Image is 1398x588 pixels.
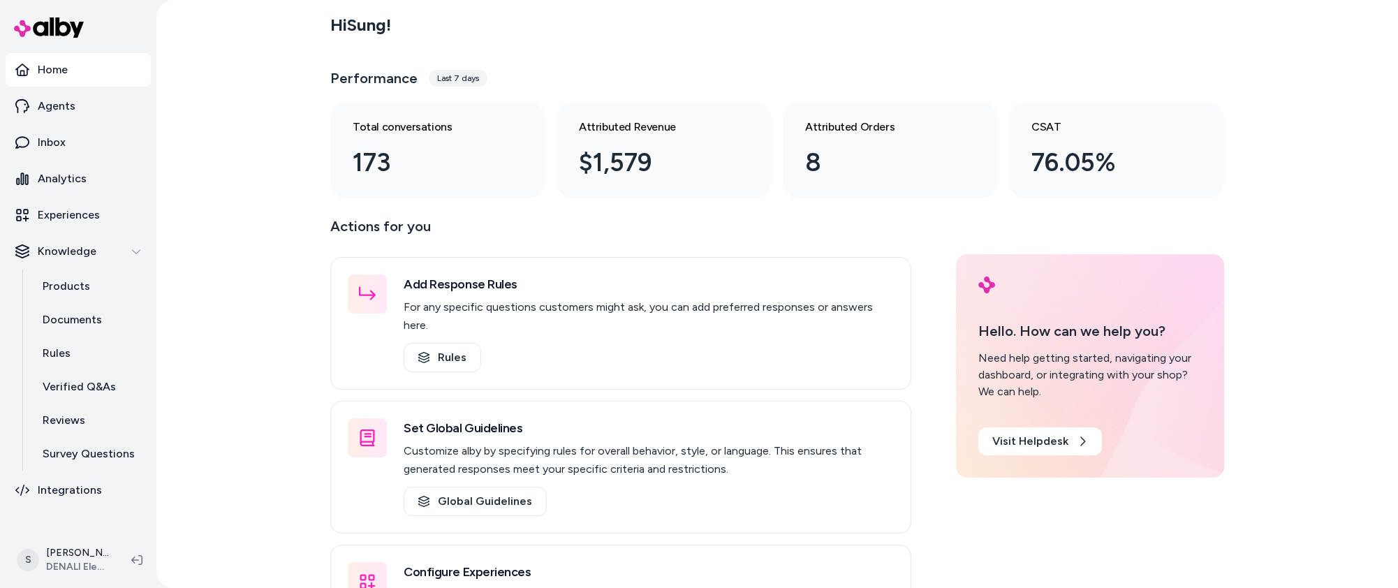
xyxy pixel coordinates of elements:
[978,350,1202,400] div: Need help getting started, navigating your dashboard, or integrating with your shop? We can help.
[46,546,109,560] p: [PERSON_NAME]
[404,562,894,582] h3: Configure Experiences
[17,549,39,571] span: S
[978,321,1202,341] p: Hello. How can we help you?
[38,170,87,187] p: Analytics
[404,487,547,516] a: Global Guidelines
[6,473,151,507] a: Integrations
[978,427,1102,455] a: Visit Helpdesk
[38,98,75,115] p: Agents
[404,418,894,438] h3: Set Global Guidelines
[579,144,727,182] div: $1,579
[38,243,96,260] p: Knowledge
[805,144,953,182] div: 8
[404,442,894,478] p: Customize alby by specifying rules for overall behavior, style, or language. This ensures that ge...
[29,370,151,404] a: Verified Q&As
[6,198,151,232] a: Experiences
[1031,119,1179,135] h3: CSAT
[1031,144,1179,182] div: 76.05%
[29,337,151,370] a: Rules
[330,102,545,198] a: Total conversations 173
[429,70,487,87] div: Last 7 days
[8,538,120,582] button: S[PERSON_NAME]DENALI Electronics
[29,270,151,303] a: Products
[43,311,102,328] p: Documents
[783,102,998,198] a: Attributed Orders 8
[805,119,953,135] h3: Attributed Orders
[6,162,151,196] a: Analytics
[38,61,68,78] p: Home
[6,89,151,123] a: Agents
[29,437,151,471] a: Survey Questions
[404,274,894,294] h3: Add Response Rules
[6,235,151,268] button: Knowledge
[579,119,727,135] h3: Attributed Revenue
[43,278,90,295] p: Products
[38,482,102,499] p: Integrations
[353,119,501,135] h3: Total conversations
[978,277,995,293] img: alby Logo
[43,412,85,429] p: Reviews
[6,126,151,159] a: Inbox
[29,303,151,337] a: Documents
[14,17,84,38] img: alby Logo
[29,404,151,437] a: Reviews
[404,343,481,372] a: Rules
[43,446,135,462] p: Survey Questions
[43,378,116,395] p: Verified Q&As
[330,215,911,249] p: Actions for you
[557,102,772,198] a: Attributed Revenue $1,579
[1009,102,1224,198] a: CSAT 76.05%
[46,560,109,574] span: DENALI Electronics
[404,298,894,335] p: For any specific questions customers might ask, you can add preferred responses or answers here.
[38,207,100,223] p: Experiences
[38,134,66,151] p: Inbox
[43,345,71,362] p: Rules
[6,53,151,87] a: Home
[330,15,391,36] h2: Hi Sung !
[330,68,418,88] h3: Performance
[353,144,501,182] div: 173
